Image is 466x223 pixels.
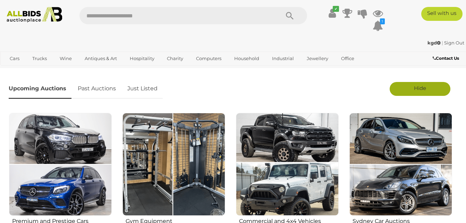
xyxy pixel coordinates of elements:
[80,53,121,64] a: Antiques & Art
[125,53,159,64] a: Hospitality
[162,53,188,64] a: Charity
[433,56,459,61] b: Contact Us
[5,64,28,76] a: Sports
[236,113,339,216] img: Commercial and 4x4 Vehicles
[414,85,426,91] span: Hide
[337,53,359,64] a: Office
[349,113,452,216] img: Sydney Car Auctions
[302,53,333,64] a: Jewellery
[55,53,76,64] a: Wine
[380,18,385,24] i: 1
[28,53,51,64] a: Trucks
[268,53,298,64] a: Industrial
[442,40,443,46] span: |
[9,79,71,99] a: Upcoming Auctions
[333,6,339,12] i: ✔
[230,53,264,64] a: Household
[390,82,450,96] a: Hide
[3,7,66,23] img: Allbids.com.au
[73,79,121,99] a: Past Auctions
[32,64,91,76] a: [GEOGRAPHIC_DATA]
[327,7,337,19] a: ✔
[421,7,463,21] a: Sell with us
[427,40,441,46] strong: kgd
[122,79,163,99] a: Just Listed
[427,40,442,46] a: kgd
[5,53,24,64] a: Cars
[433,55,461,62] a: Contact Us
[444,40,464,46] a: Sign Out
[122,113,225,216] img: Gym Equipment
[373,19,383,32] a: 1
[272,7,307,24] button: Search
[192,53,226,64] a: Computers
[9,113,112,216] img: Premium and Prestige Cars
